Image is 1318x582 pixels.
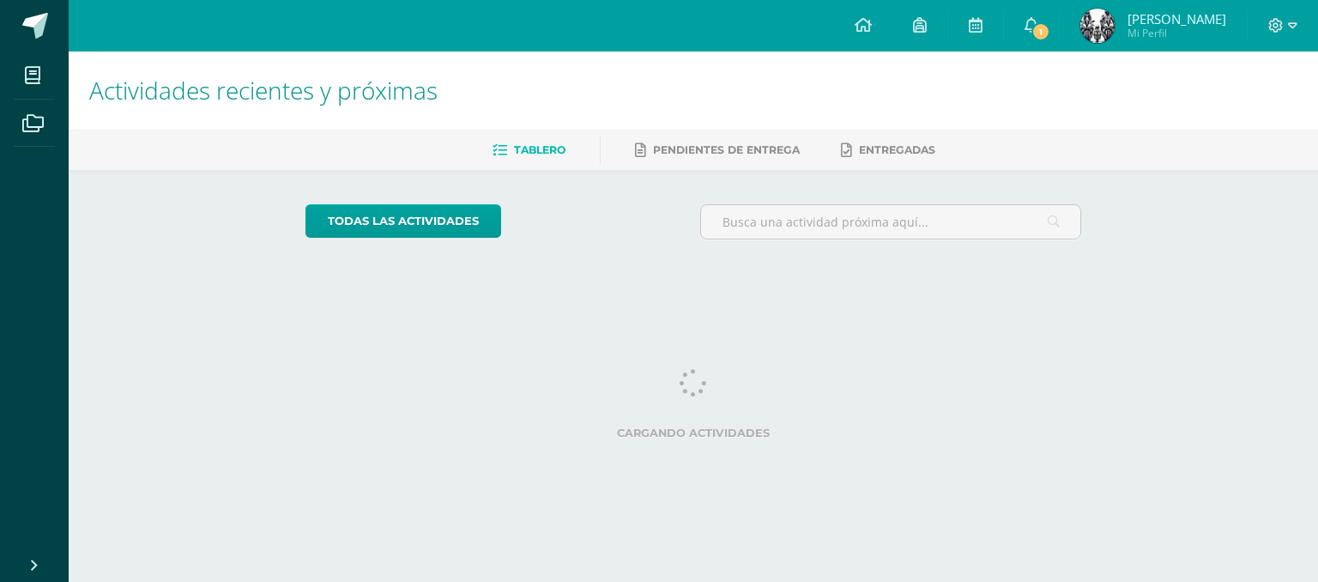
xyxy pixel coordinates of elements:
[1128,10,1226,27] span: [PERSON_NAME]
[1080,9,1115,43] img: 961d3f7f74cd533cbf8b64f66c896f09.png
[89,74,438,106] span: Actividades recientes y próximas
[653,143,800,156] span: Pendientes de entrega
[305,204,501,238] a: todas las Actividades
[859,143,935,156] span: Entregadas
[701,205,1081,239] input: Busca una actividad próxima aquí...
[305,427,1082,440] label: Cargando actividades
[493,136,565,164] a: Tablero
[1031,22,1050,41] span: 1
[514,143,565,156] span: Tablero
[1128,26,1226,40] span: Mi Perfil
[635,136,800,164] a: Pendientes de entrega
[841,136,935,164] a: Entregadas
